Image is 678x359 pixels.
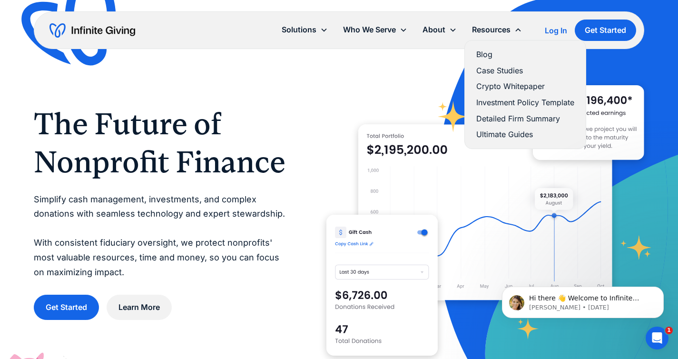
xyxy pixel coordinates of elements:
[34,192,288,280] p: Simplify cash management, investments, and complex donations with seamless technology and expert ...
[476,96,574,109] a: Investment Policy Template
[476,128,574,141] a: Ultimate Guides
[415,20,464,40] div: About
[472,23,511,36] div: Resources
[358,124,612,300] img: nonprofit donation platform
[476,48,574,61] a: Blog
[665,327,673,334] span: 1
[476,64,574,77] a: Case Studies
[34,105,288,181] h1: The Future of Nonprofit Finance
[107,295,172,320] a: Learn More
[335,20,415,40] div: Who We Serve
[274,20,335,40] div: Solutions
[464,40,586,149] nav: Resources
[49,23,135,38] a: home
[545,27,567,34] div: Log In
[620,235,652,260] img: fundraising star
[575,20,636,41] a: Get Started
[423,23,445,36] div: About
[343,23,396,36] div: Who We Serve
[476,112,574,125] a: Detailed Firm Summary
[464,20,530,40] div: Resources
[326,215,438,355] img: donation software for nonprofits
[282,23,316,36] div: Solutions
[488,267,678,333] iframe: Intercom notifications message
[476,80,574,93] a: Crypto Whitepaper
[34,295,99,320] a: Get Started
[646,327,668,349] iframe: Intercom live chat
[545,25,567,36] a: Log In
